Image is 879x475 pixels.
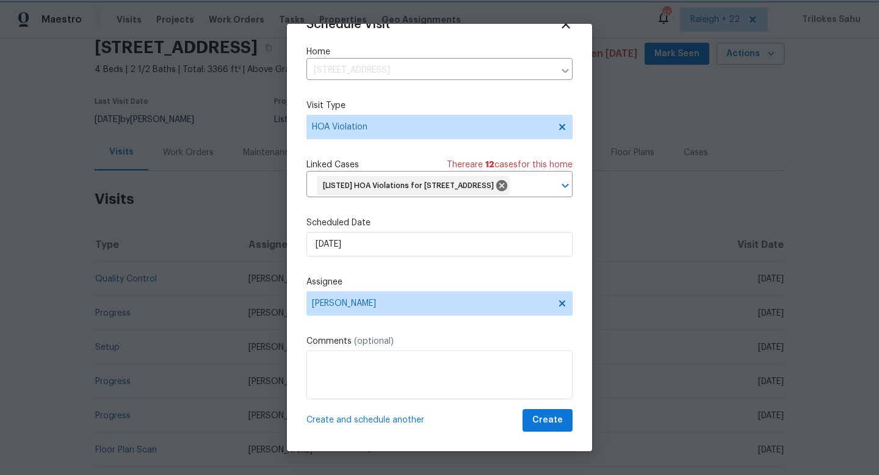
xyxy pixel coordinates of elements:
label: Visit Type [306,100,573,112]
span: Schedule Visit [306,18,390,31]
span: Create [532,413,563,428]
span: Create and schedule another [306,414,424,426]
label: Assignee [306,276,573,288]
input: M/D/YYYY [306,232,573,256]
label: Scheduled Date [306,217,573,229]
span: [PERSON_NAME] [312,299,551,308]
span: (optional) [354,337,394,346]
input: Enter in an address [306,61,554,80]
span: [LISTED] HOA Violations for [STREET_ADDRESS] [323,181,499,191]
span: HOA Violation [312,121,549,133]
span: Close [559,18,573,31]
label: Comments [306,335,573,347]
div: [LISTED] HOA Violations for [STREET_ADDRESS] [317,176,510,195]
span: Linked Cases [306,159,359,171]
span: 12 [485,161,494,169]
button: Open [557,177,574,194]
label: Home [306,46,573,58]
span: There are case s for this home [447,159,573,171]
button: Create [523,409,573,432]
